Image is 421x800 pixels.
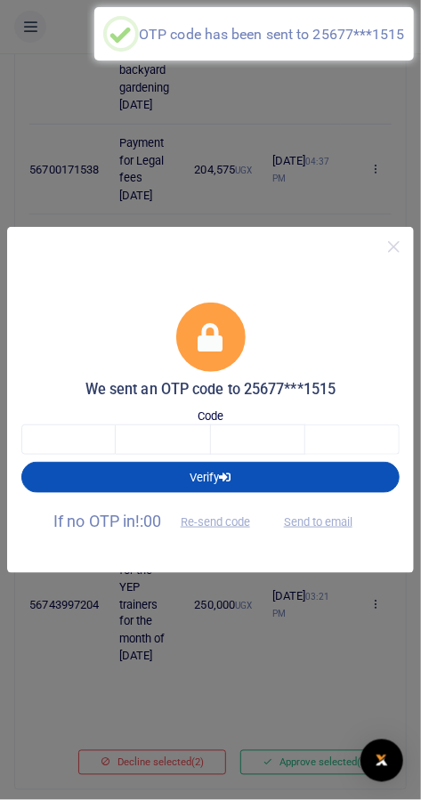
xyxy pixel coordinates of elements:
[381,234,407,260] button: Close
[21,381,400,399] h5: We sent an OTP code to 25677***1515
[135,512,161,530] span: !:00
[53,512,265,530] span: If no OTP in
[21,462,400,492] button: Verify
[139,26,405,43] div: OTP code has been sent to 25677***1515
[360,739,403,782] div: Open Intercom Messenger
[198,408,223,425] label: Code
